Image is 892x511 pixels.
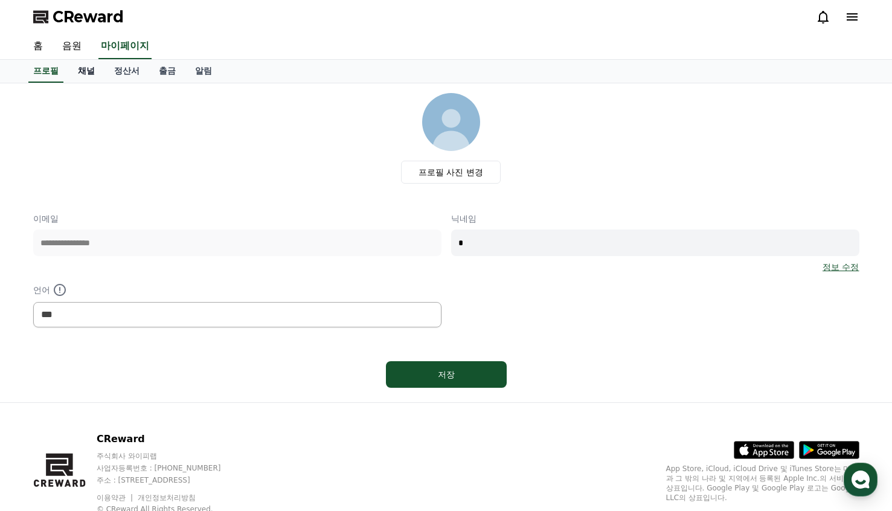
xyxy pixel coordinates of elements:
[104,60,149,83] a: 정산서
[53,34,91,59] a: 음원
[97,493,135,502] a: 이용약관
[451,213,859,225] p: 닉네임
[386,361,507,388] button: 저장
[111,402,125,411] span: 대화
[53,7,124,27] span: CReward
[38,401,45,411] span: 홈
[422,93,480,151] img: profile_image
[666,464,859,503] p: App Store, iCloud, iCloud Drive 및 iTunes Store는 미국과 그 밖의 나라 및 지역에서 등록된 Apple Inc.의 서비스 상표입니다. Goo...
[97,451,244,461] p: 주식회사 와이피랩
[187,401,201,411] span: 설정
[68,60,104,83] a: 채널
[185,60,222,83] a: 알림
[33,7,124,27] a: CReward
[149,60,185,83] a: 출금
[97,432,244,446] p: CReward
[97,475,244,485] p: 주소 : [STREET_ADDRESS]
[33,213,441,225] p: 이메일
[28,60,63,83] a: 프로필
[80,383,156,413] a: 대화
[401,161,501,184] label: 프로필 사진 변경
[138,493,196,502] a: 개인정보처리방침
[156,383,232,413] a: 설정
[98,34,152,59] a: 마이페이지
[4,383,80,413] a: 홈
[97,463,244,473] p: 사업자등록번호 : [PHONE_NUMBER]
[823,261,859,273] a: 정보 수정
[33,283,441,297] p: 언어
[24,34,53,59] a: 홈
[410,368,483,381] div: 저장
